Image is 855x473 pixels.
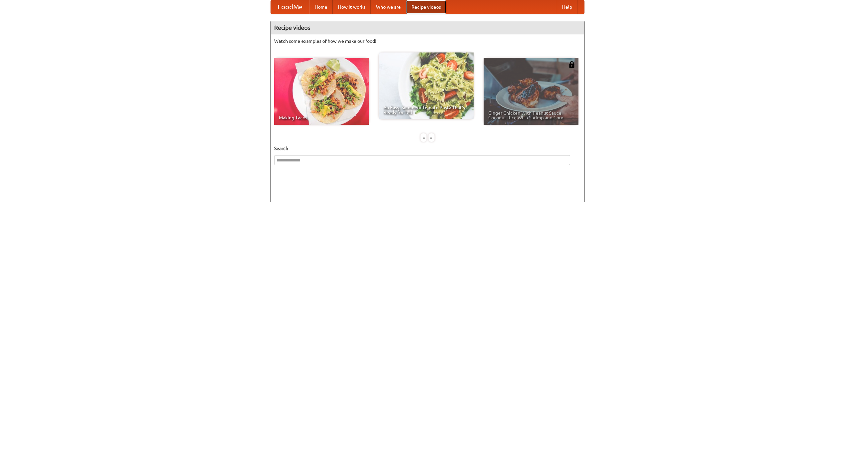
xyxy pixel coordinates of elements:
h4: Recipe videos [271,21,584,34]
a: Recipe videos [406,0,446,14]
span: Making Tacos [279,115,364,120]
div: « [420,133,426,142]
a: Making Tacos [274,58,369,125]
a: FoodMe [271,0,309,14]
h5: Search [274,145,581,152]
a: How it works [333,0,371,14]
a: An Easy, Summery Tomato Pasta That's Ready for Fall [379,52,474,119]
img: 483408.png [568,61,575,68]
a: Who we are [371,0,406,14]
a: Help [557,0,577,14]
span: An Easy, Summery Tomato Pasta That's Ready for Fall [383,105,469,115]
p: Watch some examples of how we make our food! [274,38,581,44]
div: » [429,133,435,142]
a: Home [309,0,333,14]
